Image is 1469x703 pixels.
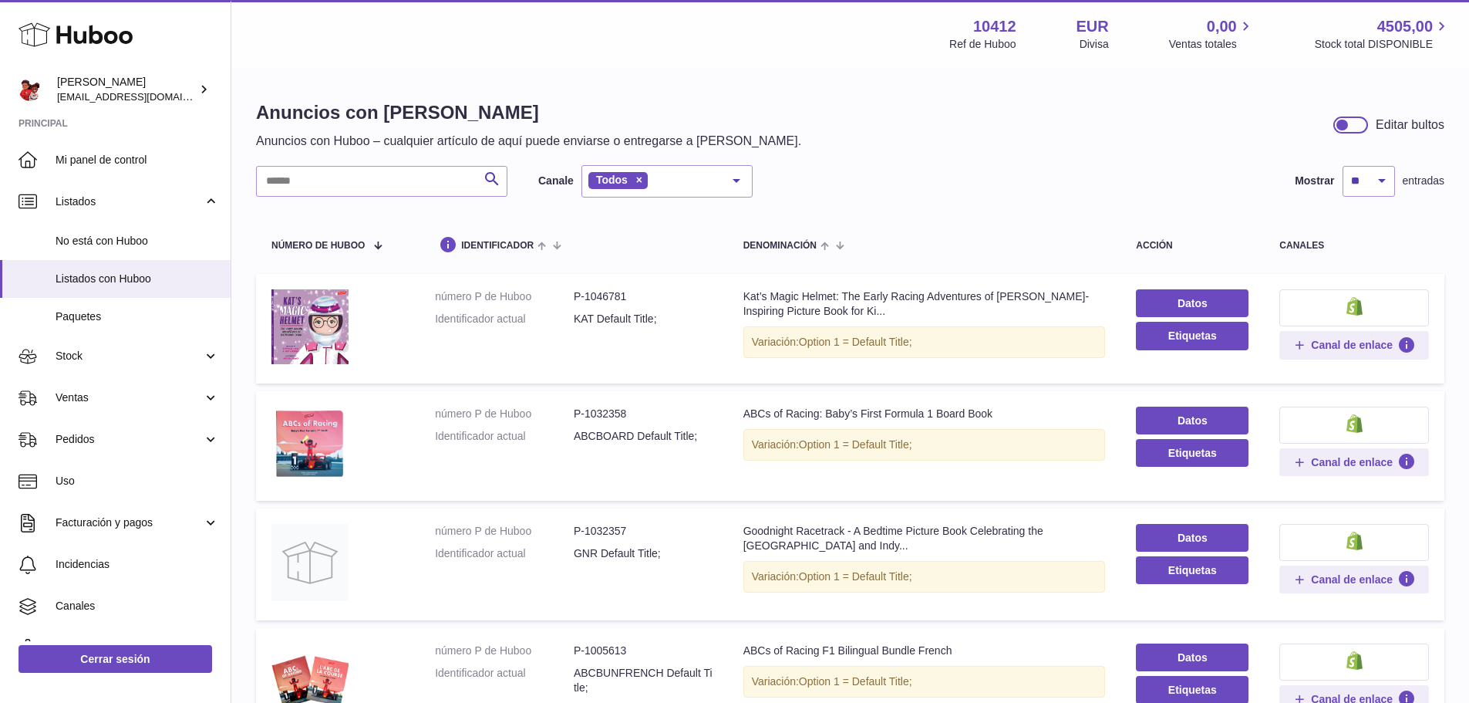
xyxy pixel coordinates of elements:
p: Anuncios con Huboo – cualquier artículo de aquí puede enviarse o entregarse a [PERSON_NAME]. [256,133,801,150]
dd: ABCBUNFRENCH Default Title; [574,666,713,695]
div: Kat’s Magic Helmet: The Early Racing Adventures of [PERSON_NAME]- Inspiring Picture Book for Ki... [743,289,1106,319]
dt: número P de Huboo [435,644,574,658]
img: Kat’s Magic Helmet: The Early Racing Adventures of Katherine Legge- Inspiring Picture Book for Ki... [271,289,349,364]
span: entradas [1403,174,1444,188]
dt: Identificador actual [435,429,574,444]
a: 4505,00 Stock total DISPONIBLE [1315,16,1450,52]
span: 0,00 [1207,16,1237,37]
span: Canal de enlace [1311,573,1393,586]
a: Cerrar sesión [19,645,212,673]
a: Datos [1136,289,1248,317]
dt: número P de Huboo [435,407,574,421]
span: Canal de enlace [1311,455,1393,469]
dt: Identificador actual [435,546,574,561]
span: Canal de enlace [1311,338,1393,352]
img: ABCs of Racing: Baby’s First Formula 1 Board Book [271,407,349,482]
span: Incidencias [56,557,219,572]
label: Mostrar [1295,174,1334,188]
span: Listados [56,194,203,209]
span: Stock total DISPONIBLE [1315,37,1450,52]
button: Canal de enlace [1279,448,1429,476]
a: 0,00 Ventas totales [1169,16,1255,52]
div: Goodnight Racetrack - A Bedtime Picture Book Celebrating the [GEOGRAPHIC_DATA] and Indy... [743,524,1106,553]
div: Divisa [1080,37,1109,52]
div: ABCs of Racing: Baby’s First Formula 1 Board Book [743,407,1106,421]
span: 4505,00 [1377,16,1433,37]
span: Mi panel de control [56,153,219,167]
span: Option 1 = Default Title; [799,570,912,583]
div: Ref de Huboo [949,37,1016,52]
span: Stock [56,349,203,363]
span: número de Huboo [271,241,365,251]
button: Etiquetas [1136,556,1248,584]
span: Facturación y pagos [56,515,203,530]
span: Paquetes [56,309,219,324]
img: shopify-small.png [1346,297,1363,316]
span: Listados con Huboo [56,272,219,286]
img: shopify-small.png [1346,414,1363,433]
span: Option 1 = Default Title; [799,675,912,688]
img: shopify-small.png [1346,532,1363,550]
button: Canal de enlace [1279,566,1429,593]
dt: número P de Huboo [435,524,574,539]
span: identificador [461,241,534,251]
button: Etiquetas [1136,322,1248,350]
div: Variación: [743,326,1106,358]
span: Configuración [56,640,219,655]
div: ABCs of Racing F1 Bilingual Bundle French [743,644,1106,658]
span: Todos [596,174,628,186]
dt: número P de Huboo [435,289,574,304]
dd: KAT Default Title; [574,312,713,326]
div: Variación: [743,429,1106,461]
span: No está con Huboo [56,234,219,248]
button: Canal de enlace [1279,331,1429,359]
span: Option 1 = Default Title; [799,438,912,451]
dd: GNR Default Title; [574,546,713,561]
strong: 10412 [973,16,1016,37]
strong: EUR [1076,16,1109,37]
span: Ventas totales [1169,37,1255,52]
a: Datos [1136,644,1248,671]
dd: P-1046781 [574,289,713,304]
span: Ventas [56,390,203,405]
h1: Anuncios con [PERSON_NAME] [256,100,801,125]
div: acción [1136,241,1248,251]
img: shopify-small.png [1346,651,1363,670]
img: internalAdmin-10412@internal.huboo.com [19,78,42,101]
img: Goodnight Racetrack - A Bedtime Picture Book Celebrating the Indianapolis Motor Speedway and Indy... [271,524,349,601]
span: Option 1 = Default Title; [799,336,912,348]
div: Editar bultos [1376,117,1444,134]
a: Datos [1136,524,1248,552]
dd: ABCBOARD Default Title; [574,429,713,444]
dt: Identificador actual [435,312,574,326]
dt: Identificador actual [435,666,574,695]
a: Datos [1136,407,1248,434]
dd: P-1032358 [574,407,713,421]
div: Variación: [743,561,1106,593]
div: Variación: [743,666,1106,698]
label: Canale [538,174,574,188]
span: Canales [56,599,219,613]
dd: P-1032357 [574,524,713,539]
span: [EMAIL_ADDRESS][DOMAIN_NAME] [57,90,227,103]
span: Pedidos [56,432,203,447]
button: Etiquetas [1136,439,1248,467]
dd: P-1005613 [574,644,713,658]
span: Uso [56,474,219,488]
span: denominación [743,241,817,251]
div: [PERSON_NAME] [57,75,196,104]
div: canales [1279,241,1429,251]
